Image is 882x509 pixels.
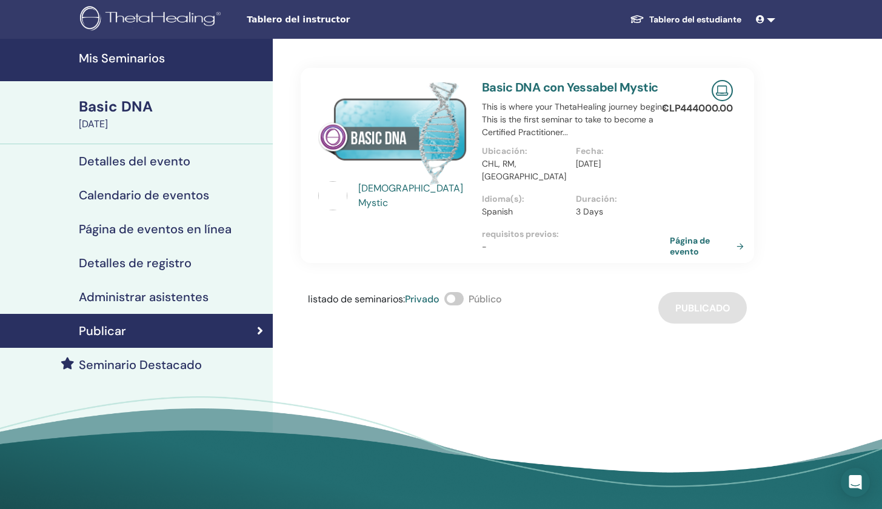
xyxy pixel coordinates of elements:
p: Spanish [482,205,569,218]
span: Público [469,293,502,305]
p: Duración : [576,193,663,205]
p: 3 Days [576,205,663,218]
h4: Calendario de eventos [79,188,209,202]
p: Fecha : [576,145,663,158]
span: Tablero del instructor [247,13,429,26]
a: Basic DNA con Yessabel Mystic [482,79,658,95]
p: CHL, RM, [GEOGRAPHIC_DATA] [482,158,569,183]
span: Privado [405,293,439,305]
p: CLP 444000.00 [662,101,733,116]
a: Página de evento [670,235,749,257]
h4: Administrar asistentes [79,290,209,304]
p: requisitos previos : [482,228,670,241]
img: graduation-cap-white.svg [630,14,644,24]
h4: Mis Seminarios [79,51,266,65]
p: Ubicación : [482,145,569,158]
h4: Página de eventos en línea [79,222,232,236]
img: Basic DNA [318,80,467,185]
p: This is where your ThetaHealing journey begins. This is the first seminar to take to become a Cer... [482,101,670,139]
a: Tablero del estudiante [620,8,751,31]
a: [DEMOGRAPHIC_DATA] Mystic [358,181,470,210]
p: - [482,241,670,253]
div: Basic DNA [79,96,266,117]
h4: Detalles de registro [79,256,192,270]
div: [DATE] [79,117,266,131]
span: listado de seminarios : [308,293,405,305]
h4: Detalles del evento [79,154,190,168]
p: Idioma(s) : [482,193,569,205]
img: Live Online Seminar [712,80,733,101]
a: Basic DNA[DATE] [72,96,273,131]
img: logo.png [80,6,225,33]
h4: Publicar [79,324,126,338]
div: Open Intercom Messenger [841,468,870,497]
p: [DATE] [576,158,663,170]
h4: Seminario Destacado [79,358,202,372]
